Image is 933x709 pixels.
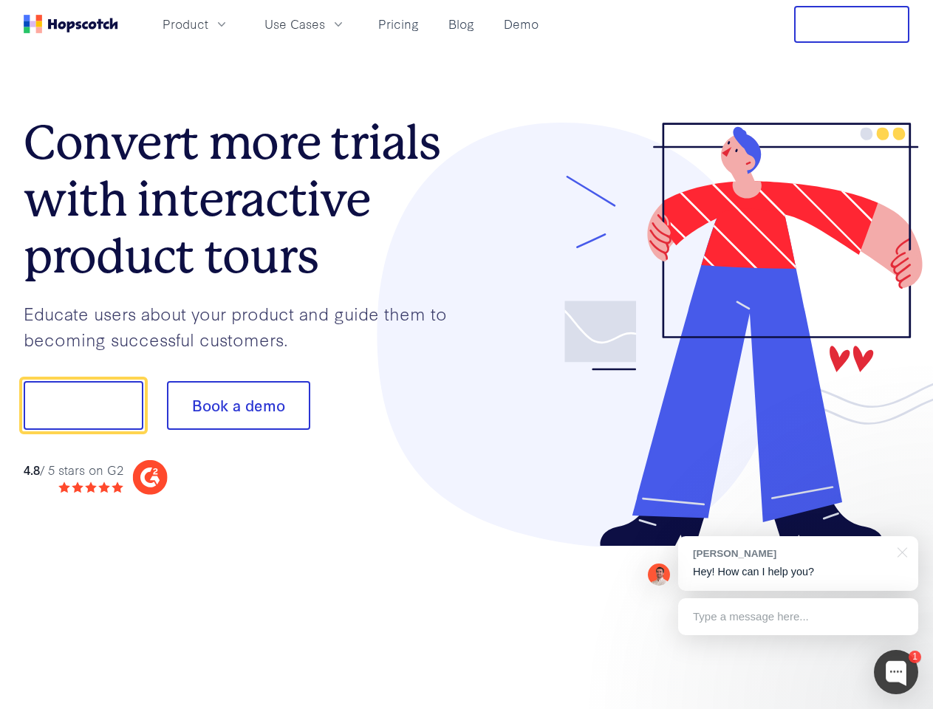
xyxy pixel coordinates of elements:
a: Blog [442,12,480,36]
p: Hey! How can I help you? [693,564,903,580]
button: Book a demo [167,381,310,430]
a: Pricing [372,12,425,36]
div: 1 [909,651,921,663]
span: Use Cases [264,15,325,33]
button: Free Trial [794,6,909,43]
h1: Convert more trials with interactive product tours [24,114,467,284]
img: Mark Spera [648,564,670,586]
div: [PERSON_NAME] [693,547,889,561]
a: Home [24,15,118,33]
span: Product [163,15,208,33]
div: Type a message here... [678,598,918,635]
strong: 4.8 [24,461,40,478]
p: Educate users about your product and guide them to becoming successful customers. [24,301,467,352]
button: Show me! [24,381,143,430]
button: Use Cases [256,12,355,36]
a: Demo [498,12,544,36]
button: Product [154,12,238,36]
div: / 5 stars on G2 [24,461,123,479]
